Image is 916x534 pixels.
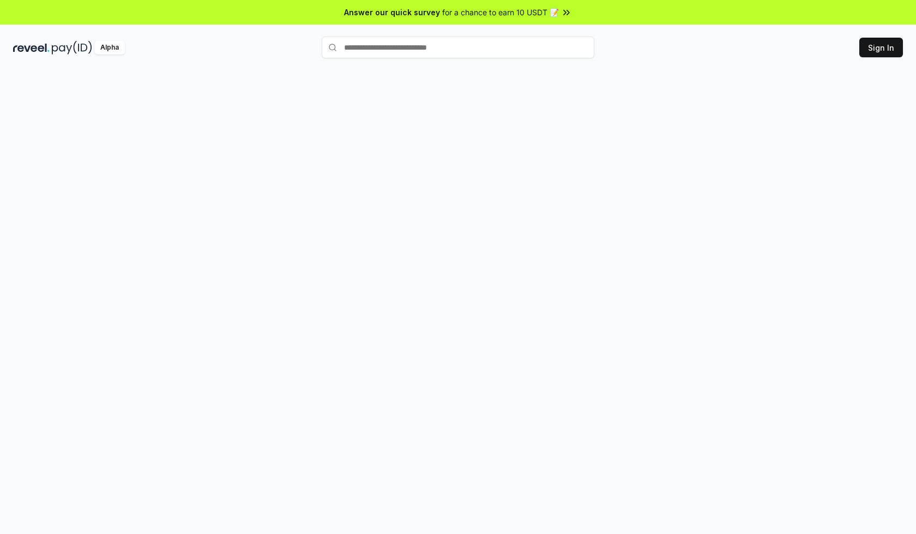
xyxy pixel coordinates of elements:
[94,41,125,55] div: Alpha
[13,41,50,55] img: reveel_dark
[859,38,903,57] button: Sign In
[52,41,92,55] img: pay_id
[442,7,559,18] span: for a chance to earn 10 USDT 📝
[344,7,440,18] span: Answer our quick survey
